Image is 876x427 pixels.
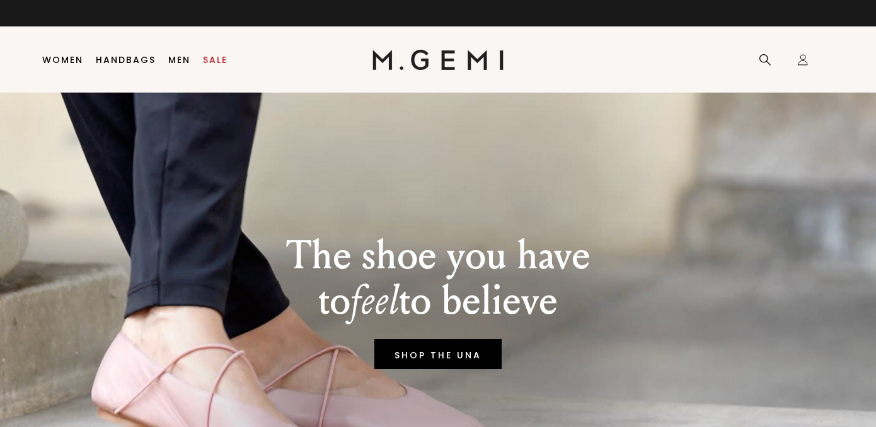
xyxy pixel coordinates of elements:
[286,278,591,324] p: to to believe
[350,276,399,325] em: feel
[372,50,504,70] img: M.Gemi
[203,55,228,65] a: Sale
[286,233,591,278] p: The shoe you have
[168,55,190,65] a: Men
[374,339,502,369] a: SHOP THE UNA
[42,55,83,65] a: Women
[96,55,156,65] a: Handbags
